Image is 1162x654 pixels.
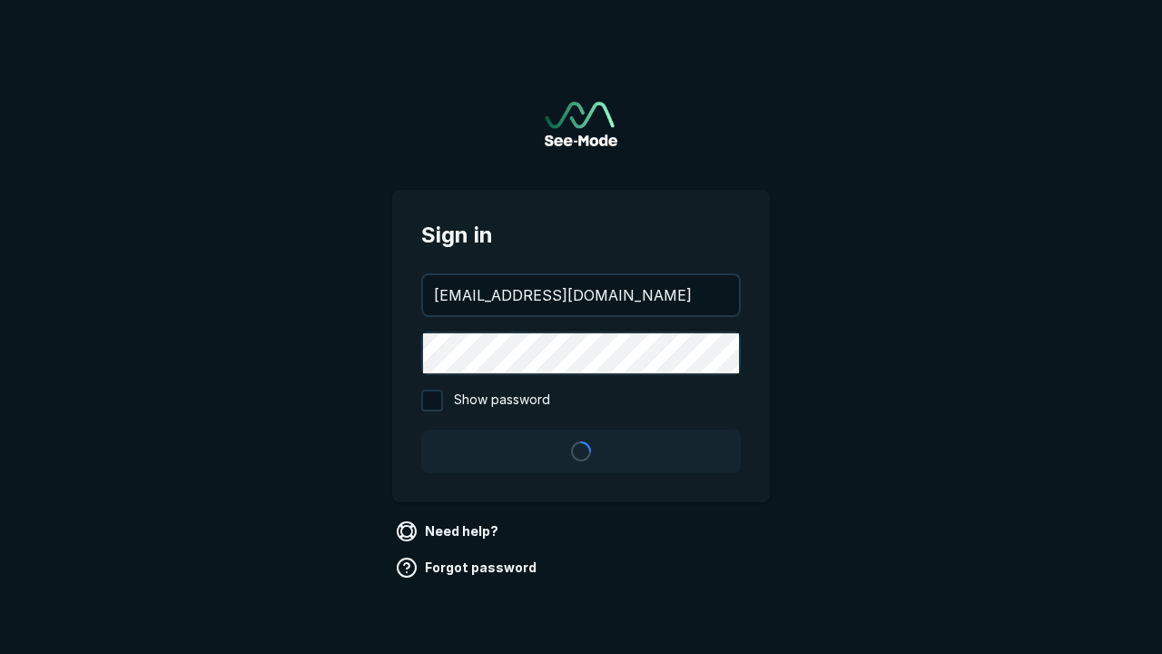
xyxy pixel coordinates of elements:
a: Go to sign in [545,102,617,146]
img: See-Mode Logo [545,102,617,146]
span: Show password [454,390,550,411]
a: Need help? [392,517,506,546]
input: your@email.com [423,275,739,315]
span: Sign in [421,219,741,252]
a: Forgot password [392,553,544,582]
